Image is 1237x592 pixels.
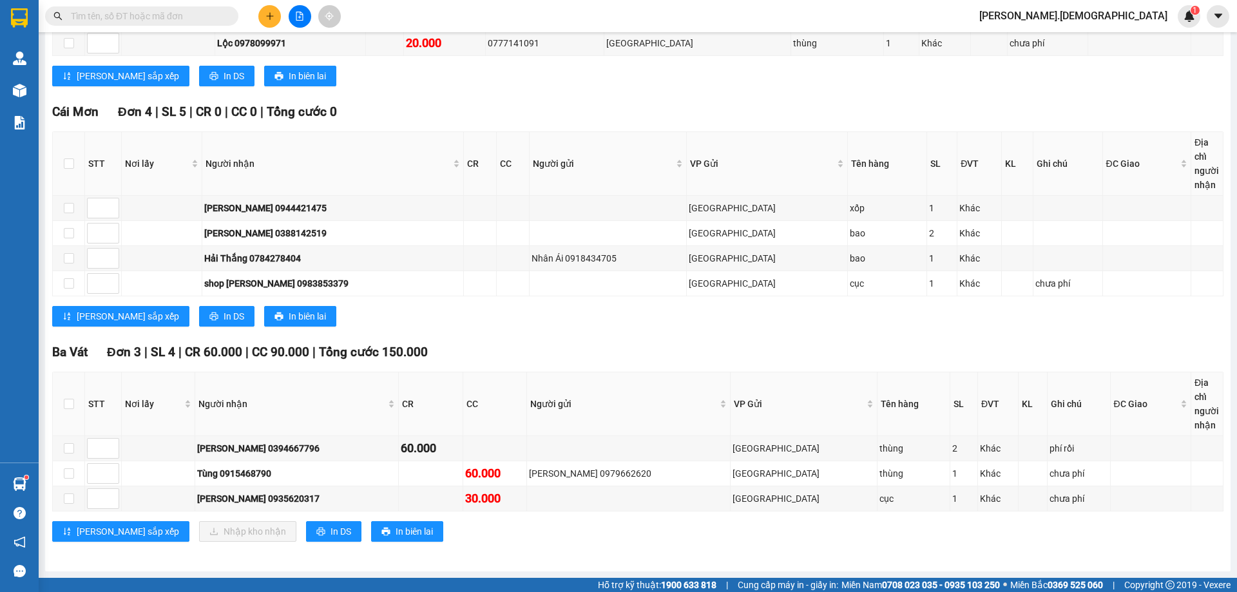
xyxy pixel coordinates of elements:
[606,36,789,50] div: [GEOGRAPHIC_DATA]
[178,345,182,359] span: |
[312,345,316,359] span: |
[52,521,189,542] button: sort-ascending[PERSON_NAME] sắp xếp
[533,157,673,171] span: Người gửi
[734,397,864,411] span: VP Gửi
[1165,580,1175,589] span: copyright
[690,157,834,171] span: VP Gửi
[125,157,189,171] span: Nơi lấy
[978,372,1019,436] th: ĐVT
[687,271,848,296] td: Sài Gòn
[13,477,26,491] img: warehouse-icon
[738,578,838,592] span: Cung cấp máy in - giấy in:
[125,397,182,411] span: Nơi lấy
[206,157,450,171] span: Người nhận
[921,36,968,50] div: Khác
[929,201,955,215] div: 1
[841,578,1000,592] span: Miền Nam
[957,132,1002,196] th: ĐVT
[465,490,525,508] div: 30.000
[107,345,141,359] span: Đơn 3
[189,104,193,119] span: |
[687,196,848,221] td: Sài Gòn
[85,132,122,196] th: STT
[316,527,325,537] span: printer
[882,580,1000,590] strong: 0708 023 035 - 0935 103 250
[289,69,326,83] span: In biên lai
[1194,376,1220,432] div: Địa chỉ người nhận
[952,441,975,455] div: 2
[1019,372,1048,436] th: KL
[14,565,26,577] span: message
[604,31,792,56] td: Sài Gòn
[260,104,264,119] span: |
[77,69,179,83] span: [PERSON_NAME] sắp xếp
[264,66,336,86] button: printerIn biên lai
[793,36,881,50] div: thùng
[267,104,337,119] span: Tổng cước 0
[959,276,999,291] div: Khác
[258,5,281,28] button: plus
[1035,276,1100,291] div: chưa phí
[1113,578,1115,592] span: |
[204,226,461,240] div: [PERSON_NAME] 0388142519
[1213,10,1224,22] span: caret-down
[959,201,999,215] div: Khác
[952,466,975,481] div: 1
[319,345,428,359] span: Tổng cước 150.000
[950,372,978,436] th: SL
[952,492,975,506] div: 1
[848,132,927,196] th: Tên hàng
[1003,582,1007,587] span: ⚪️
[687,246,848,271] td: Sài Gòn
[661,580,716,590] strong: 1900 633 818
[733,441,875,455] div: [GEOGRAPHIC_DATA]
[1002,132,1033,196] th: KL
[726,578,728,592] span: |
[850,226,925,240] div: bao
[1048,580,1103,590] strong: 0369 525 060
[209,312,218,322] span: printer
[224,309,244,323] span: In DS
[959,226,999,240] div: Khác
[1114,397,1178,411] span: ĐC Giao
[929,251,955,265] div: 1
[731,486,877,511] td: Sài Gòn
[1050,466,1108,481] div: chưa phí
[151,345,175,359] span: SL 4
[1033,132,1102,196] th: Ghi chú
[464,132,497,196] th: CR
[11,8,28,28] img: logo-vxr
[1184,10,1195,22] img: icon-new-feature
[689,251,845,265] div: [GEOGRAPHIC_DATA]
[598,578,716,592] span: Hỗ trợ kỹ thuật:
[399,372,463,436] th: CR
[118,104,152,119] span: Đơn 4
[325,12,334,21] span: aim
[62,72,72,82] span: sort-ascending
[1194,135,1220,192] div: Địa chỉ người nhận
[1191,6,1200,15] sup: 1
[53,12,62,21] span: search
[1106,157,1178,171] span: ĐC Giao
[185,345,242,359] span: CR 60.000
[209,72,218,82] span: printer
[927,132,957,196] th: SL
[980,441,1016,455] div: Khác
[850,201,925,215] div: xốp
[1050,492,1108,506] div: chưa phí
[252,345,309,359] span: CC 90.000
[274,312,283,322] span: printer
[264,306,336,327] button: printerIn biên lai
[877,372,950,436] th: Tên hàng
[306,521,361,542] button: printerIn DS
[199,66,254,86] button: printerIn DS
[1010,36,1086,50] div: chưa phí
[245,345,249,359] span: |
[289,309,326,323] span: In biên lai
[488,36,602,50] div: 0777141091
[13,116,26,129] img: solution-icon
[879,466,947,481] div: thùng
[731,436,877,461] td: Sài Gòn
[371,521,443,542] button: printerIn biên lai
[13,84,26,97] img: warehouse-icon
